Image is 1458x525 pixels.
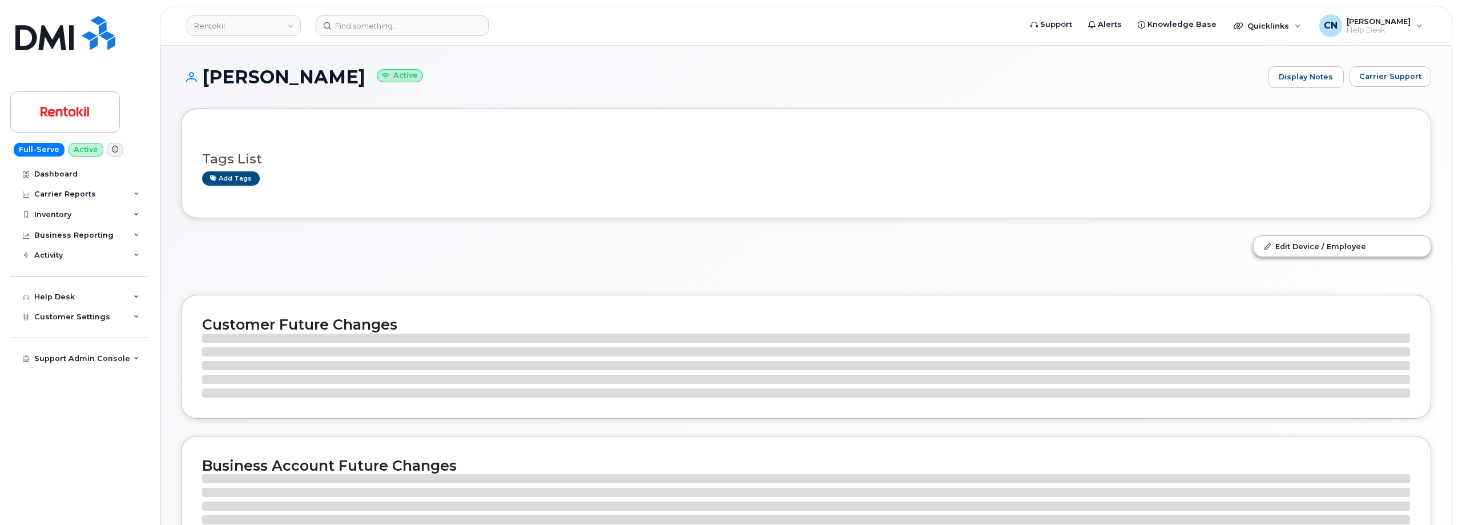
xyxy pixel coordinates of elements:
[202,171,260,186] a: Add tags
[1254,236,1431,257] a: Edit Device / Employee
[202,457,1410,474] h2: Business Account Future Changes
[202,152,1410,166] h3: Tags List
[1359,71,1421,82] span: Carrier Support
[202,316,1410,333] h2: Customer Future Changes
[1268,66,1344,88] a: Display Notes
[1350,66,1431,87] button: Carrier Support
[377,69,423,82] small: Active
[181,67,1262,87] h1: [PERSON_NAME]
